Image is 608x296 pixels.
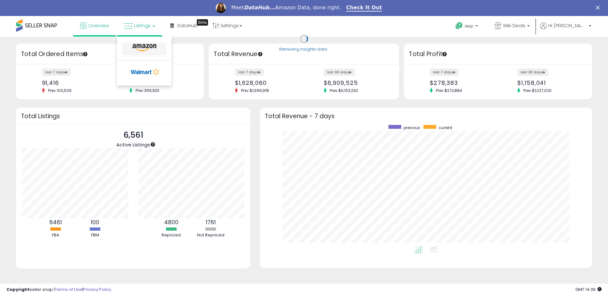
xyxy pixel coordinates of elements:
[517,69,548,76] label: last 30 days
[465,23,473,29] span: Help
[42,69,71,76] label: last 7 days
[21,114,246,119] h3: Total Listings
[430,79,493,86] div: $278,383
[231,4,341,11] div: Meet Amazon Data, done right.
[244,4,275,11] i: DataHub...
[42,79,105,86] div: 91,416
[404,125,420,130] span: previous
[235,69,264,76] label: last 7 days
[216,3,226,13] img: Profile image for Georgie
[91,218,99,226] b: 100
[206,218,216,226] b: 1761
[116,129,150,141] p: 6,561
[324,69,355,76] label: last 30 days
[152,232,190,238] div: Repriced
[517,79,581,86] div: $1,158,041
[324,79,388,86] div: $6,909,525
[450,17,484,37] a: Help
[129,79,193,86] div: 412,755
[165,16,202,35] a: DataHub
[119,16,160,35] a: Listings
[575,286,602,292] span: 2025-09-11 14:39 GMT
[208,16,247,35] a: Settings
[21,50,199,59] h3: Total Ordered Items
[548,22,587,29] span: Hi [PERSON_NAME]
[490,16,535,37] a: Wiki Deals
[235,79,299,86] div: $1,628,060
[520,88,555,93] span: Prev: $1,027,020
[265,114,587,119] h3: Total Revenue - 7 days
[75,16,114,35] a: Overview
[327,88,361,93] span: Prev: $6,153,292
[45,88,75,93] span: Prev: 100,509
[438,125,452,130] span: current
[503,22,525,29] span: Wiki Deals
[88,22,109,29] span: Overview
[76,232,114,238] div: FBM
[37,232,75,238] div: FBA
[346,4,382,12] a: Check It Out
[442,51,447,57] div: Tooltip anchor
[455,22,463,30] i: Get Help
[279,47,329,53] div: Retrieving insights data..
[132,88,162,93] span: Prev: 369,933
[150,142,156,147] div: Tooltip anchor
[540,22,591,37] a: Hi [PERSON_NAME]
[197,19,208,26] div: Tooltip anchor
[430,69,459,76] label: last 7 days
[433,88,465,93] span: Prev: $273,884
[83,286,111,292] a: Privacy Policy
[134,22,151,29] span: Listings
[116,141,150,148] span: Active Listings
[238,88,272,93] span: Prev: $1,699,918
[6,286,30,292] strong: Copyright
[55,286,82,292] a: Terms of Use
[164,218,179,226] b: 4800
[191,232,230,238] div: Not Repriced
[596,6,602,10] div: Close
[82,51,88,57] div: Tooltip anchor
[6,287,111,293] div: seller snap | |
[177,22,197,29] span: DataHub
[49,218,62,226] b: 6461
[213,50,394,59] h3: Total Revenue
[409,50,587,59] h3: Total Profit
[257,51,263,57] div: Tooltip anchor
